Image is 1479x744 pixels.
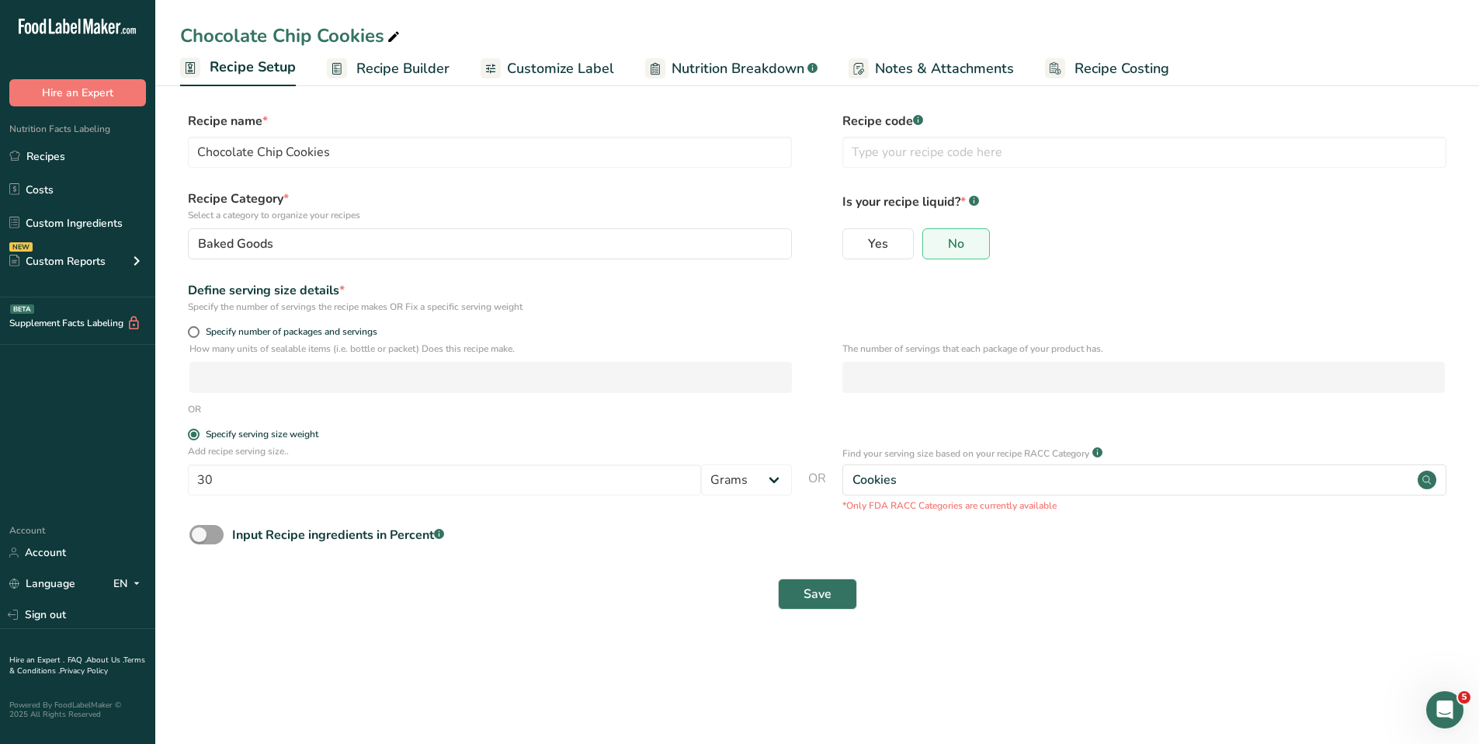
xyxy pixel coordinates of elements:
[180,50,296,87] a: Recipe Setup
[188,281,792,300] div: Define serving size details
[1426,691,1463,728] iframe: Intercom live chat
[188,208,792,222] p: Select a category to organize your recipes
[60,666,108,676] a: Privacy Policy
[875,58,1014,79] span: Notes & Attachments
[842,447,1089,461] p: Find your serving size based on your recipe RACC Category
[180,22,403,50] div: Chocolate Chip Cookies
[356,58,450,79] span: Recipe Builder
[188,300,792,314] div: Specify the number of servings the recipe makes OR Fix a specific serving weight
[113,575,146,593] div: EN
[86,655,123,666] a: About Us .
[868,236,888,252] span: Yes
[188,112,792,130] label: Recipe name
[188,464,701,495] input: Type your serving size here
[188,444,792,458] p: Add recipe serving size..
[778,579,857,610] button: Save
[10,304,34,314] div: BETA
[1045,51,1169,86] a: Recipe Costing
[232,526,444,544] div: Input Recipe ingredients in Percent
[481,51,614,86] a: Customize Label
[852,471,897,489] div: Cookies
[188,402,201,416] div: OR
[198,235,273,253] span: Baked Goods
[1458,691,1470,704] span: 5
[9,701,146,719] div: Powered By FoodLabelMaker © 2025 All Rights Reserved
[645,51,818,86] a: Nutrition Breakdown
[9,655,145,676] a: Terms & Conditions .
[189,342,792,356] p: How many units of sealable items (i.e. bottle or packet) Does this recipe make.
[9,570,75,597] a: Language
[842,112,1446,130] label: Recipe code
[210,57,296,78] span: Recipe Setup
[68,655,86,666] a: FAQ .
[804,585,832,603] span: Save
[9,253,106,269] div: Custom Reports
[842,342,1445,356] p: The number of servings that each package of your product has.
[507,58,614,79] span: Customize Label
[200,326,377,338] span: Specify number of packages and servings
[948,236,964,252] span: No
[9,242,33,252] div: NEW
[842,189,1446,211] p: Is your recipe liquid?
[9,655,64,666] a: Hire an Expert .
[327,51,450,86] a: Recipe Builder
[808,469,826,513] span: OR
[9,79,146,106] button: Hire an Expert
[672,58,804,79] span: Nutrition Breakdown
[188,228,792,259] button: Baked Goods
[188,189,792,222] label: Recipe Category
[1075,58,1169,79] span: Recipe Costing
[842,499,1446,513] p: *Only FDA RACC Categories are currently available
[849,51,1014,86] a: Notes & Attachments
[206,429,318,440] div: Specify serving size weight
[842,137,1446,168] input: Type your recipe code here
[188,137,792,168] input: Type your recipe name here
